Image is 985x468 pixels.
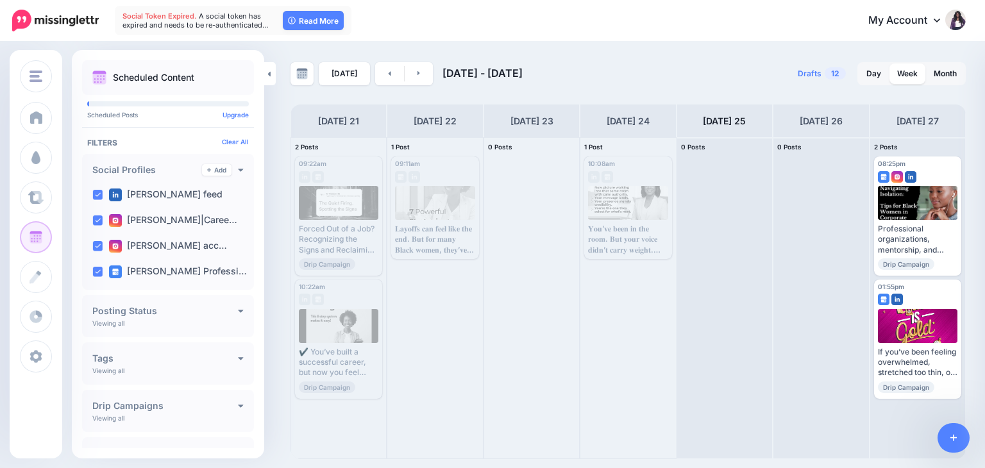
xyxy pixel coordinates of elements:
[109,188,223,201] label: [PERSON_NAME] feed
[299,160,326,167] span: 09:22am
[318,113,359,129] h4: [DATE] 21
[878,283,904,290] span: 01:55pm
[299,283,325,290] span: 10:22am
[299,347,378,378] div: ✔️ You’ve built a successful career, but now you feel unfulfilled, overlooked, or simply ready to...
[109,265,122,278] img: google_business-square.png
[223,111,249,119] a: Upgrade
[878,224,957,255] div: Professional organizations, mentorship, and online communities offer invaluable resources and con...
[113,73,194,82] p: Scheduled Content
[87,112,249,118] p: Scheduled Posts
[109,240,227,253] label: [PERSON_NAME] acc…
[859,63,889,84] a: Day
[800,113,843,129] h4: [DATE] 26
[926,63,964,84] a: Month
[222,138,249,146] a: Clear All
[109,265,247,278] label: [PERSON_NAME] Professi…
[588,160,615,167] span: 10:08am
[703,113,746,129] h4: [DATE] 25
[299,224,378,255] div: Forced Out of a Job? Recognizing the Signs and Reclaiming Your Career: [URL] #Executive #BuildCon...
[283,11,344,30] a: Read More
[312,171,324,183] img: google_business-grey-square.png
[878,160,905,167] span: 08:25pm
[299,381,355,393] span: Drip Campaign
[296,68,308,79] img: calendar-grey-darker.png
[92,165,202,174] h4: Social Profiles
[202,164,232,176] a: Add
[891,171,903,183] img: instagram-square.png
[295,143,319,151] span: 2 Posts
[109,214,122,227] img: instagram-square.png
[602,171,613,183] img: google_business-grey-square.png
[874,143,898,151] span: 2 Posts
[395,160,420,167] span: 09:11am
[889,63,925,84] a: Week
[878,171,889,183] img: google_business-square.png
[442,67,523,79] span: [DATE] - [DATE]
[92,319,124,327] p: Viewing all
[798,70,821,78] span: Drafts
[855,5,966,37] a: My Account
[588,224,668,255] div: 𝐘𝐨𝐮’𝐯𝐞 𝐛𝐞𝐞𝐧 𝐢𝐧 𝐭𝐡𝐞 𝐫𝐨𝐨𝐦. 𝐁𝐮𝐭 𝐲𝐨𝐮𝐫 𝐯𝐨𝐢𝐜𝐞 𝐝𝐢𝐝𝐧’𝐭 𝐜𝐚𝐫𝐫𝐲 𝐰𝐞𝐢𝐠𝐡𝐭. You had ideas, but second-guessed wh...
[878,294,889,305] img: google_business-square.png
[905,171,916,183] img: linkedin-square.png
[109,240,122,253] img: instagram-square.png
[510,113,553,129] h4: [DATE] 23
[87,138,249,147] h4: Filters
[391,143,410,151] span: 1 Post
[122,12,197,21] span: Social Token Expired.
[897,113,939,129] h4: [DATE] 27
[588,171,600,183] img: linkedin-grey-square.png
[825,67,846,79] span: 12
[395,171,407,183] img: google_business-grey-square.png
[92,71,106,85] img: calendar.png
[299,294,310,305] img: linkedin-grey-square.png
[790,62,854,85] a: Drafts12
[319,62,370,85] a: [DATE]
[29,71,42,82] img: menu.png
[109,188,122,201] img: linkedin-square.png
[414,113,457,129] h4: [DATE] 22
[777,143,802,151] span: 0 Posts
[408,171,420,183] img: linkedin-grey-square.png
[488,143,512,151] span: 0 Posts
[878,347,957,378] div: If you’ve been feeling overwhelmed, stretched too thin, or like you’re constantly “behind,” it’s ...
[299,258,355,270] span: Drip Campaign
[681,143,705,151] span: 0 Posts
[607,113,650,129] h4: [DATE] 24
[109,214,237,227] label: [PERSON_NAME]|Caree…
[122,12,269,29] span: A social token has expired and needs to be re-authenticated…
[92,306,238,315] h4: Posting Status
[584,143,603,151] span: 1 Post
[92,401,238,410] h4: Drip Campaigns
[299,171,310,183] img: linkedin-grey-square.png
[12,10,99,31] img: Missinglettr
[878,258,934,270] span: Drip Campaign
[395,224,475,255] div: 𝐋𝐚𝐲𝐨𝐟𝐟𝐬 𝐜𝐚𝐧 𝐟𝐞𝐞𝐥 𝐥𝐢𝐤𝐞 𝐭𝐡𝐞 𝐞𝐧𝐝. 𝐁𝐮𝐭 𝐟𝐨𝐫 𝐦𝐚𝐧𝐲 𝐁𝐥𝐚𝐜𝐤 𝐰𝐨𝐦𝐞𝐧, 𝐭𝐡𝐞𝐲’𝐯𝐞 𝐚𝐥𝐬𝐨 𝐛𝐞𝐞𝐧 𝐭𝐡𝐞 𝐛𝐞𝐠𝐢𝐧𝐧𝐢𝐧𝐠 𝐨𝐟 𝐬𝐨𝐦𝐞𝐭...
[312,294,324,305] img: google_business-grey-square.png
[891,294,903,305] img: linkedin-square.png
[92,414,124,422] p: Viewing all
[878,381,934,393] span: Drip Campaign
[92,354,238,363] h4: Tags
[92,367,124,374] p: Viewing all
